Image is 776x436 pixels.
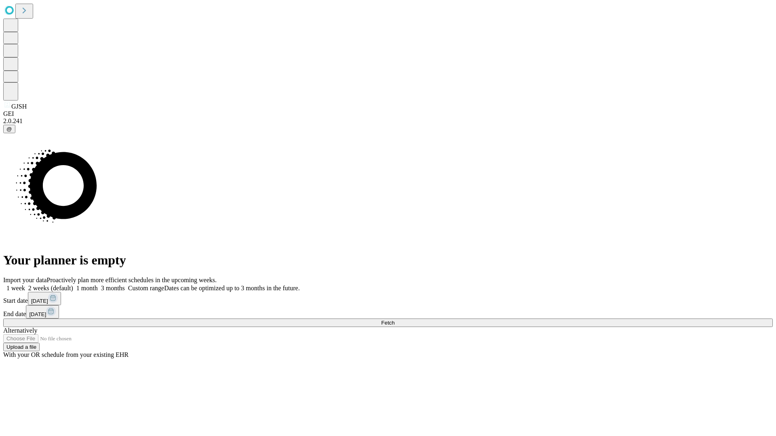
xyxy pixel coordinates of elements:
span: [DATE] [31,298,48,304]
button: Upload a file [3,343,40,351]
span: [DATE] [29,311,46,317]
span: @ [6,126,12,132]
span: Custom range [128,285,164,291]
div: 2.0.241 [3,117,773,125]
div: GEI [3,110,773,117]
div: End date [3,305,773,319]
button: @ [3,125,15,133]
button: [DATE] [26,305,59,319]
h1: Your planner is empty [3,253,773,268]
span: Proactively plan more efficient schedules in the upcoming weeks. [47,277,217,283]
div: Start date [3,292,773,305]
span: With your OR schedule from your existing EHR [3,351,129,358]
span: Import your data [3,277,47,283]
button: [DATE] [28,292,61,305]
span: 1 week [6,285,25,291]
button: Fetch [3,319,773,327]
span: 1 month [76,285,98,291]
span: GJSH [11,103,27,110]
span: 3 months [101,285,125,291]
span: 2 weeks (default) [28,285,73,291]
span: Dates can be optimized up to 3 months in the future. [164,285,299,291]
span: Alternatively [3,327,37,334]
span: Fetch [381,320,394,326]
